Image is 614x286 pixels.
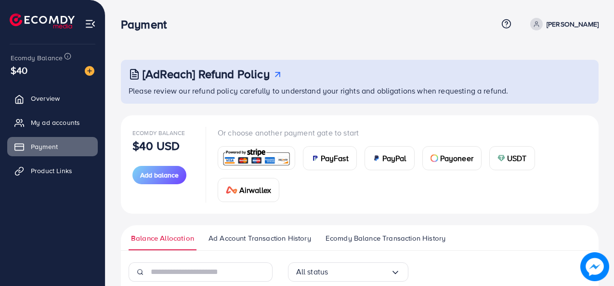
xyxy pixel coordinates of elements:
button: Add balance [132,166,186,184]
p: [PERSON_NAME] [547,18,599,30]
img: card [373,154,380,162]
h3: Payment [121,17,174,31]
span: Overview [31,94,60,103]
span: Ecomdy Balance [11,53,63,63]
img: card [497,154,505,162]
img: image [580,252,609,281]
a: cardPayFast [303,146,357,170]
img: card [431,154,438,162]
a: Product Links [7,161,98,180]
span: $40 [11,63,27,77]
img: card [226,186,237,194]
span: Ecomdy Balance [132,129,185,137]
a: Overview [7,89,98,108]
a: cardPayoneer [422,146,482,170]
span: PayPal [382,152,406,164]
img: image [85,66,94,76]
a: cardUSDT [489,146,535,170]
img: card [221,148,292,168]
span: Payoneer [440,152,473,164]
span: All status [296,264,328,279]
span: Product Links [31,166,72,176]
span: My ad accounts [31,118,80,127]
img: menu [85,18,96,29]
a: [PERSON_NAME] [526,18,599,30]
p: $40 USD [132,140,180,151]
a: My ad accounts [7,113,98,132]
span: Balance Allocation [131,233,194,244]
span: Ad Account Transaction History [209,233,311,244]
p: Please review our refund policy carefully to understand your rights and obligations when requesti... [129,85,593,96]
img: logo [10,14,75,28]
span: Airwallex [239,184,271,196]
span: USDT [507,152,527,164]
span: Ecomdy Balance Transaction History [326,233,445,244]
div: Search for option [288,262,408,282]
a: cardAirwallex [218,178,279,202]
img: card [311,154,319,162]
a: cardPayPal [365,146,415,170]
span: Payment [31,142,58,151]
h3: [AdReach] Refund Policy [143,67,270,81]
span: Add balance [140,170,179,180]
a: Payment [7,137,98,156]
a: card [218,146,295,170]
p: Or choose another payment gate to start [218,127,587,138]
input: Search for option [328,264,390,279]
span: PayFast [321,152,349,164]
